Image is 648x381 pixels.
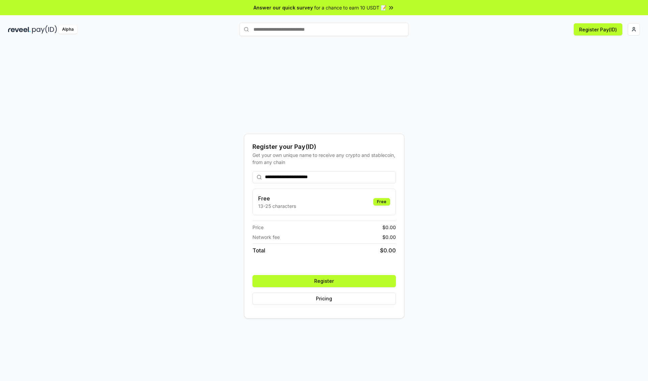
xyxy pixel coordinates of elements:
[380,246,396,254] span: $ 0.00
[252,275,396,287] button: Register
[252,152,396,166] div: Get your own unique name to receive any crypto and stablecoin, from any chain
[252,293,396,305] button: Pricing
[574,23,622,35] button: Register Pay(ID)
[8,25,31,34] img: reveel_dark
[382,224,396,231] span: $ 0.00
[258,194,296,202] h3: Free
[253,4,313,11] span: Answer our quick survey
[258,202,296,210] p: 13-25 characters
[252,224,264,231] span: Price
[373,198,390,206] div: Free
[58,25,77,34] div: Alpha
[252,142,396,152] div: Register your Pay(ID)
[32,25,57,34] img: pay_id
[314,4,386,11] span: for a chance to earn 10 USDT 📝
[382,234,396,241] span: $ 0.00
[252,234,280,241] span: Network fee
[252,246,265,254] span: Total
